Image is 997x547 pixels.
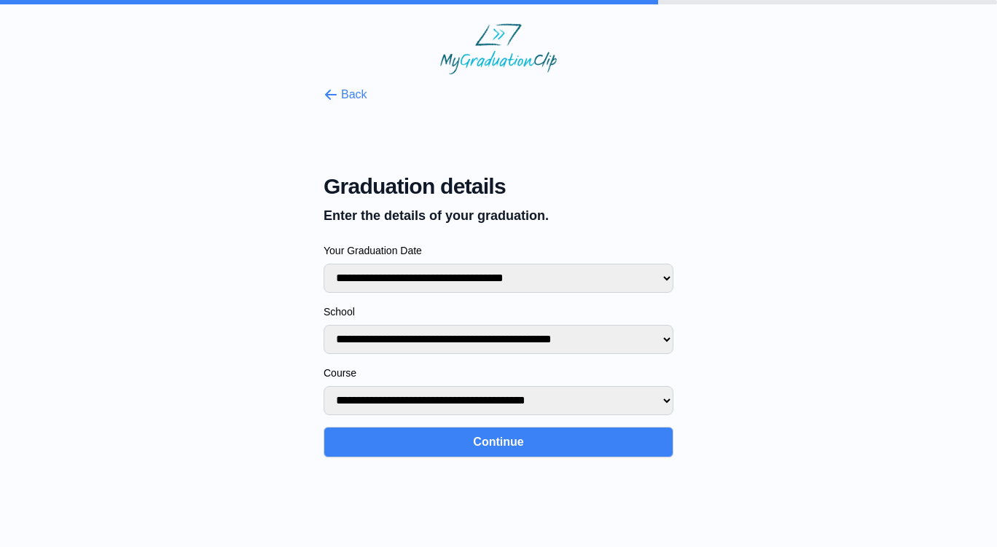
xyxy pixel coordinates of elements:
label: Your Graduation Date [324,243,673,258]
span: Graduation details [324,173,673,200]
img: MyGraduationClip [440,23,557,74]
label: School [324,304,673,319]
button: Continue [324,427,673,457]
label: Course [324,366,673,380]
button: Back [324,86,367,103]
p: Enter the details of your graduation. [324,205,673,226]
